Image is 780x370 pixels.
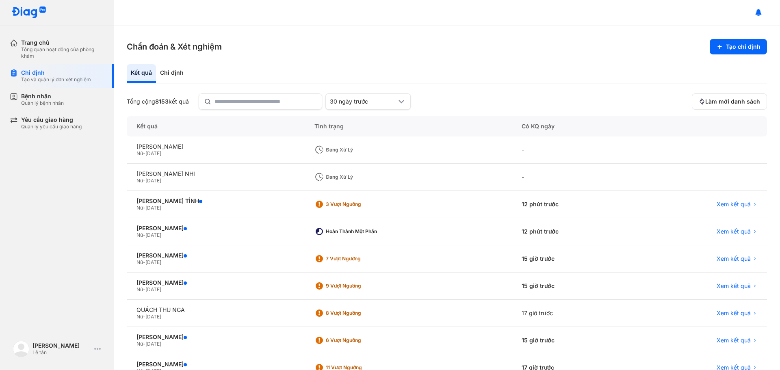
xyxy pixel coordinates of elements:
[326,174,391,180] div: Đang xử lý
[145,177,161,184] span: [DATE]
[717,201,751,208] span: Xem kết quả
[512,116,641,136] div: Có KQ ngày
[136,170,295,177] div: [PERSON_NAME] NHI
[717,255,751,262] span: Xem kết quả
[143,286,145,292] span: -
[21,100,64,106] div: Quản lý bệnh nhân
[136,252,295,259] div: [PERSON_NAME]
[136,259,143,265] span: Nữ
[136,177,143,184] span: Nữ
[127,64,156,83] div: Kết quả
[155,98,169,105] span: 8153
[143,341,145,347] span: -
[21,46,104,59] div: Tổng quan hoạt động của phòng khám
[717,282,751,290] span: Xem kết quả
[326,201,391,208] div: 3 Vượt ngưỡng
[512,191,641,218] div: 12 phút trước
[21,76,91,83] div: Tạo và quản lý đơn xét nghiệm
[512,245,641,273] div: 15 giờ trước
[143,259,145,265] span: -
[145,314,161,320] span: [DATE]
[145,259,161,265] span: [DATE]
[710,39,767,54] button: Tạo chỉ định
[143,232,145,238] span: -
[136,232,143,238] span: Nữ
[145,232,161,238] span: [DATE]
[136,143,295,150] div: [PERSON_NAME]
[136,361,295,368] div: [PERSON_NAME]
[512,327,641,354] div: 15 giờ trước
[21,39,104,46] div: Trang chủ
[136,314,143,320] span: Nữ
[326,310,391,316] div: 8 Vượt ngưỡng
[11,6,46,19] img: logo
[136,150,143,156] span: Nữ
[143,177,145,184] span: -
[136,279,295,286] div: [PERSON_NAME]
[512,164,641,191] div: -
[512,273,641,300] div: 15 giờ trước
[145,341,161,347] span: [DATE]
[512,136,641,164] div: -
[717,337,751,344] span: Xem kết quả
[21,93,64,100] div: Bệnh nhân
[21,69,91,76] div: Chỉ định
[326,228,391,235] div: Hoàn thành một phần
[136,197,295,205] div: [PERSON_NAME] TÌNH
[32,342,91,349] div: [PERSON_NAME]
[326,147,391,153] div: Đang xử lý
[326,283,391,289] div: 9 Vượt ngưỡng
[326,255,391,262] div: 7 Vượt ngưỡng
[136,225,295,232] div: [PERSON_NAME]
[330,98,396,105] div: 30 ngày trước
[143,314,145,320] span: -
[717,228,751,235] span: Xem kết quả
[136,286,143,292] span: Nữ
[136,333,295,341] div: [PERSON_NAME]
[127,98,189,105] div: Tổng cộng kết quả
[512,218,641,245] div: 12 phút trước
[692,93,767,110] button: Làm mới danh sách
[136,205,143,211] span: Nữ
[326,337,391,344] div: 6 Vượt ngưỡng
[32,349,91,356] div: Lễ tân
[145,205,161,211] span: [DATE]
[21,123,82,130] div: Quản lý yêu cầu giao hàng
[145,150,161,156] span: [DATE]
[136,341,143,347] span: Nữ
[136,306,295,314] div: QUÁCH THU NGA
[705,98,760,105] span: Làm mới danh sách
[305,116,511,136] div: Tình trạng
[143,205,145,211] span: -
[156,64,188,83] div: Chỉ định
[127,116,305,136] div: Kết quả
[143,150,145,156] span: -
[21,116,82,123] div: Yêu cầu giao hàng
[145,286,161,292] span: [DATE]
[512,300,641,327] div: 17 giờ trước
[13,341,29,357] img: logo
[717,309,751,317] span: Xem kết quả
[127,41,222,52] h3: Chẩn đoán & Xét nghiệm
